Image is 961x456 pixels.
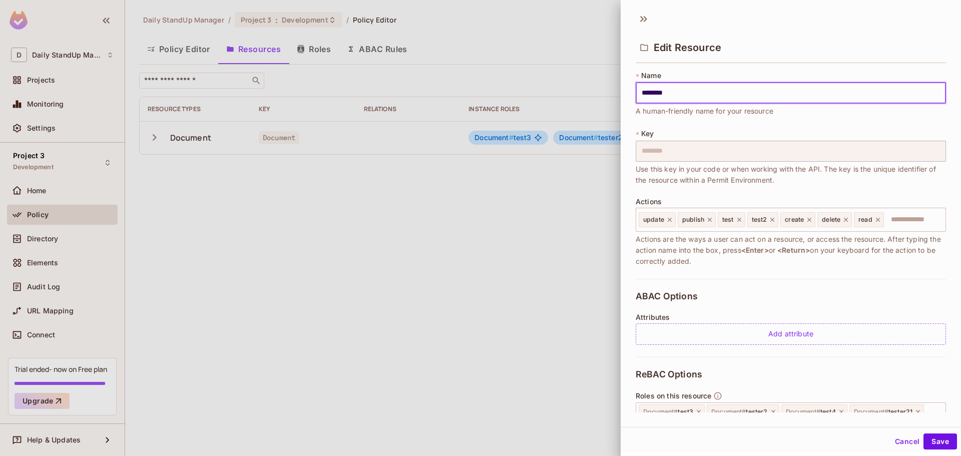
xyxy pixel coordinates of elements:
[711,408,746,415] span: Document #
[707,404,779,419] div: Document#tester2
[858,216,872,224] span: read
[641,72,661,80] span: Name
[636,198,662,206] span: Actions
[636,369,702,379] span: ReBAC Options
[711,408,767,416] span: tester2
[780,212,815,227] div: create
[636,106,773,117] span: A human-friendly name for your resource
[786,408,820,415] span: Document #
[891,433,923,449] button: Cancel
[822,216,840,224] span: delete
[682,216,704,224] span: publish
[718,212,745,227] div: test
[643,216,664,224] span: update
[786,408,836,416] span: test4
[639,212,676,227] div: update
[785,216,804,224] span: create
[654,42,721,54] span: Edit Resource
[722,216,734,224] span: test
[747,212,779,227] div: test2
[923,433,957,449] button: Save
[752,216,767,224] span: test2
[741,246,769,254] span: <Enter>
[854,408,913,416] span: tester21
[849,404,924,419] div: Document#tester21
[643,408,678,415] span: Document #
[781,404,847,419] div: Document#test4
[636,234,946,267] span: Actions are the ways a user can act on a resource, or access the resource. After typing the actio...
[678,212,716,227] div: publish
[854,408,888,415] span: Document #
[636,313,670,321] span: Attributes
[777,246,810,254] span: <Return>
[639,404,705,419] div: Document#test3
[636,392,711,400] span: Roles on this resource
[854,212,884,227] div: read
[641,130,654,138] span: Key
[636,323,946,345] div: Add attribute
[643,408,693,416] span: test3
[817,212,852,227] div: delete
[636,164,946,186] span: Use this key in your code or when working with the API. The key is the unique identifier of the r...
[636,291,698,301] span: ABAC Options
